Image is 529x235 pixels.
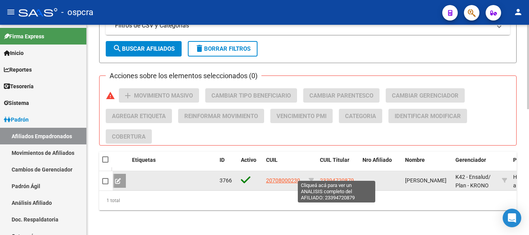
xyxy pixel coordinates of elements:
span: Buscar Afiliados [113,45,175,52]
span: 3766 [220,177,232,184]
datatable-header-cell: Activo [238,152,263,177]
span: Vencimiento PMI [277,113,326,120]
span: Activo [241,157,256,163]
button: Reinformar Movimiento [178,109,264,123]
span: Nombre [405,157,425,163]
span: Categoria [345,113,376,120]
mat-icon: delete [195,44,204,53]
mat-icon: person [514,7,523,17]
button: Buscar Afiliados [106,41,182,57]
mat-panel-title: Filtros de CSV y Categorias [115,21,491,30]
span: Etiquetas [132,157,156,163]
span: Movimiento Masivo [134,92,193,99]
span: 23394720879 [320,177,354,184]
span: [PERSON_NAME] [405,177,447,184]
button: Categoria [339,109,382,123]
span: Firma Express [4,32,44,41]
button: Cambiar Tipo Beneficiario [205,88,297,103]
datatable-header-cell: Nombre [402,152,452,177]
span: ID [220,157,225,163]
datatable-header-cell: Gerenciador [452,152,499,177]
span: Reinformar Movimiento [184,113,258,120]
span: Identificar Modificar [395,113,461,120]
button: Identificar Modificar [388,109,467,123]
span: K42 - Ensalud [455,174,488,180]
h3: Acciones sobre los elementos seleccionados (0) [106,70,261,81]
datatable-header-cell: CUIL [263,152,306,177]
button: Cambiar Parentesco [303,88,380,103]
button: Movimiento Masivo [119,88,199,103]
datatable-header-cell: Nro Afiliado [359,152,402,177]
span: Cobertura [112,133,146,140]
button: Cobertura [106,129,152,144]
mat-icon: menu [6,7,15,17]
button: Vencimiento PMI [270,109,333,123]
span: Borrar Filtros [195,45,251,52]
span: Sistema [4,99,29,107]
button: Cambiar Gerenciador [386,88,465,103]
span: - ospcra [61,4,93,21]
span: Cambiar Gerenciador [392,92,459,99]
span: Cambiar Parentesco [309,92,373,99]
span: Nro Afiliado [362,157,392,163]
span: Tesorería [4,82,34,91]
span: Padrón [4,115,29,124]
div: Open Intercom Messenger [503,209,521,227]
datatable-header-cell: Etiquetas [129,152,216,177]
button: Borrar Filtros [188,41,258,57]
span: Reportes [4,65,32,74]
div: 1 total [99,191,517,210]
button: Agregar Etiqueta [106,109,172,123]
span: / Plan - KRONO PLUS [455,174,491,198]
span: Inicio [4,49,24,57]
mat-icon: warning [106,91,115,100]
span: CUIL Titular [320,157,349,163]
span: Cambiar Tipo Beneficiario [211,92,291,99]
mat-icon: add [123,91,132,100]
span: Gerenciador [455,157,486,163]
datatable-header-cell: ID [216,152,238,177]
mat-icon: search [113,44,122,53]
mat-expansion-panel-header: Filtros de CSV y Categorias [106,16,510,35]
span: CUIL [266,157,278,163]
span: Agregar Etiqueta [112,113,166,120]
datatable-header-cell: CUIL Titular [317,152,359,177]
span: 20708000230 [266,177,300,184]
